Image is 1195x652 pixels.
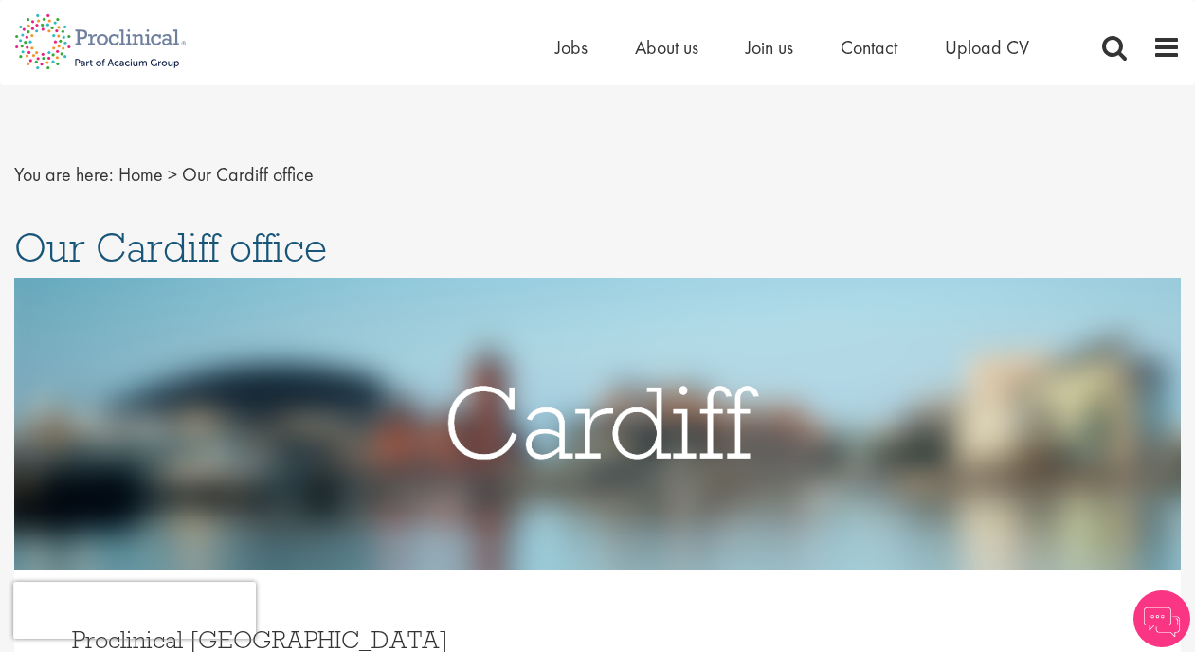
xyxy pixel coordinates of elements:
a: Join us [746,35,793,60]
a: Upload CV [945,35,1029,60]
h3: Proclinical [GEOGRAPHIC_DATA] [72,627,584,652]
a: About us [635,35,698,60]
span: Our Cardiff office [182,162,314,187]
span: You are here: [14,162,114,187]
span: Our Cardiff office [14,222,327,273]
img: Chatbot [1133,590,1190,647]
a: breadcrumb link [118,162,163,187]
a: Contact [841,35,897,60]
iframe: reCAPTCHA [13,582,256,639]
a: Jobs [555,35,588,60]
span: > [168,162,177,187]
